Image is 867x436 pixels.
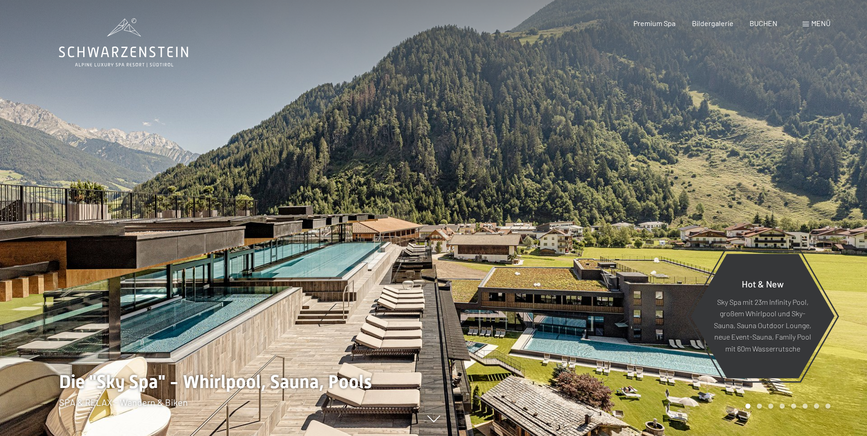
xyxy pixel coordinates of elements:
div: Carousel Page 1 (Current Slide) [745,404,750,409]
div: Carousel Page 5 [791,404,796,409]
a: Premium Spa [633,19,676,27]
span: Menü [811,19,830,27]
a: Hot & New Sky Spa mit 23m Infinity Pool, großem Whirlpool und Sky-Sauna, Sauna Outdoor Lounge, ne... [690,253,835,379]
div: Carousel Page 6 [803,404,808,409]
p: Sky Spa mit 23m Infinity Pool, großem Whirlpool und Sky-Sauna, Sauna Outdoor Lounge, neue Event-S... [713,296,812,354]
div: Carousel Page 7 [814,404,819,409]
div: Carousel Page 3 [768,404,773,409]
a: BUCHEN [750,19,777,27]
div: Carousel Pagination [742,404,830,409]
div: Carousel Page 4 [780,404,785,409]
div: Carousel Page 2 [757,404,762,409]
div: Carousel Page 8 [825,404,830,409]
span: Hot & New [742,278,784,289]
a: Bildergalerie [692,19,734,27]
